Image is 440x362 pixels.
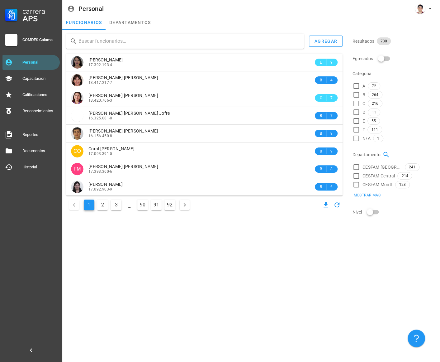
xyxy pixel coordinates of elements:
div: Calificaciones [22,92,57,97]
span: 7 [329,95,334,101]
span: Coral [PERSON_NAME] [88,146,135,151]
a: Reconocimientos [2,104,60,118]
span: 1 [377,135,379,142]
span: N/A [362,135,371,142]
span: [PERSON_NAME] [PERSON_NAME] [88,93,158,98]
div: Reportes [22,132,57,137]
div: Carrera [22,7,57,15]
div: avatar [71,145,83,157]
span: 13.420.766-3 [88,98,112,103]
span: 9 [329,148,334,154]
span: 241 [409,164,415,171]
div: avatar [71,74,83,86]
span: Mostrar más [353,193,380,197]
span: 216 [372,100,378,107]
a: Personal [2,55,60,70]
span: 55 [371,118,376,124]
div: Historial [22,165,57,170]
button: Página siguiente [180,200,190,210]
input: Buscar funcionarios… [78,36,299,46]
span: B [319,113,324,119]
span: E [362,118,365,124]
span: 264 [372,91,378,98]
span: 16.156.450-8 [88,134,112,138]
div: COMDES Calama [22,37,57,42]
a: Reportes [2,127,60,142]
span: [PERSON_NAME] [PERSON_NAME] [88,75,158,80]
a: Historial [2,160,60,175]
span: 17.392.193-4 [88,63,112,67]
span: CESFAM [GEOGRAPHIC_DATA] [362,164,402,170]
span: ... [125,200,135,210]
span: CESFAM Central [362,173,395,179]
nav: Navegación de paginación [66,198,193,212]
span: 7 [329,113,334,119]
span: [PERSON_NAME] [88,182,123,187]
span: 8 [329,166,334,172]
span: A [362,83,365,89]
a: Documentos [2,143,60,158]
span: 128 [399,181,406,188]
a: Capacitación [2,71,60,86]
span: [PERSON_NAME] [PERSON_NAME] [88,164,158,169]
button: Ir a la página 3 [111,200,121,210]
button: Ir a la página 91 [151,200,162,210]
div: avatar [71,127,83,140]
span: CESFAM Montt [362,181,393,188]
span: 6 [329,184,334,190]
div: avatar [71,163,83,175]
button: Ir a la página 90 [137,200,148,210]
span: 730 [381,37,387,45]
div: Nivel [352,205,436,220]
span: F [362,127,365,133]
div: avatar [71,109,83,122]
div: Reconocimientos [22,109,57,113]
span: FM [73,163,81,175]
div: Personal [78,5,104,12]
span: 17.092.903-9 [88,187,112,191]
a: Calificaciones [2,87,60,102]
span: 17.093.391-5 [88,152,112,156]
div: Departamento [352,147,436,162]
span: D [362,109,365,115]
div: Categoria [352,66,436,81]
span: 9 [329,59,334,65]
a: funcionarios [62,15,106,30]
span: [PERSON_NAME] [PERSON_NAME] Jofre [88,111,170,116]
span: 214 [401,172,408,179]
span: B [319,166,324,172]
div: Personal [22,60,57,65]
span: B [319,148,324,154]
span: 16.325.081-0 [88,116,112,120]
span: 111 [371,126,378,133]
span: 9 [329,130,334,137]
button: Ir a la página 2 [97,200,108,210]
div: avatar [71,92,83,104]
div: avatar [71,56,83,69]
span: B [319,130,324,137]
button: agregar [309,36,343,47]
span: E [319,59,324,65]
div: Documentos [22,148,57,153]
span: C [362,100,365,107]
div: agregar [314,39,337,44]
span: B [319,184,324,190]
span: [PERSON_NAME] [PERSON_NAME] [88,128,158,133]
span: [PERSON_NAME] [88,57,123,62]
span: 13.417.217-7 [88,80,112,85]
button: Página actual, página 1 [84,200,94,210]
span: 17.393.360-6 [88,169,112,174]
div: Capacitación [22,76,57,81]
div: avatar [415,4,425,14]
span: B [362,92,365,98]
span: C [319,95,324,101]
span: B [319,77,324,83]
button: Ir a la página 92 [164,200,175,210]
button: Mostrar más [349,191,384,200]
div: avatar [71,181,83,193]
span: 4 [329,77,334,83]
div: APS [22,15,57,22]
div: Resultados [352,34,436,49]
a: departamentos [106,15,154,30]
span: CO [73,145,81,157]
